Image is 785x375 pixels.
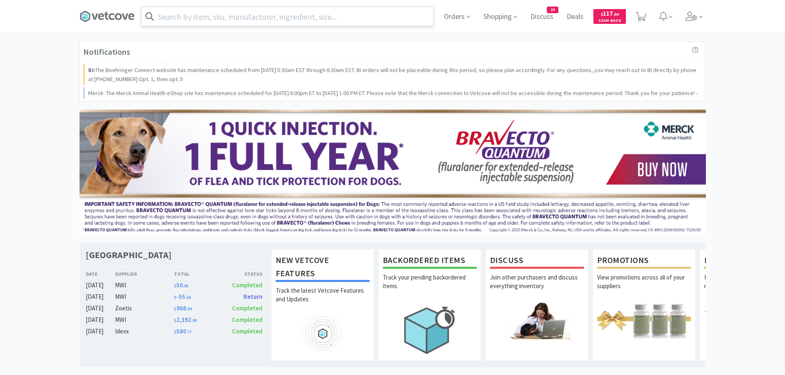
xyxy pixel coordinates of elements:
[83,45,130,58] h3: Notifications
[86,292,263,302] a: [DATE]MWI$-55.56Return
[115,315,174,325] div: MWI
[276,315,370,352] img: hero_feature_roadmap.png
[185,295,191,300] span: . 56
[80,109,706,235] img: 3ffb5edee65b4d9ab6d7b0afa510b01f.jpg
[601,9,619,17] span: 117
[276,254,370,282] h1: New Vetcove Features
[115,326,174,336] div: Idexx
[232,304,262,312] span: Completed
[232,281,262,289] span: Completed
[563,13,587,21] a: Deals
[86,326,115,336] div: [DATE]
[86,326,263,336] a: [DATE]Idexx$580.77Completed
[218,270,263,278] div: Status
[186,306,192,312] span: . 94
[86,315,263,325] a: [DATE]MWI$2,392.09Completed
[547,7,558,13] span: 24
[86,303,263,313] a: [DATE]Zoetis$968.94Completed
[174,270,218,278] div: Total
[115,280,174,290] div: MWI
[232,316,262,324] span: Completed
[174,329,176,335] span: $
[115,292,174,302] div: MWI
[115,303,174,313] div: Zoetis
[597,273,691,302] p: View promotions across all of your suppliers
[613,12,619,17] span: . 00
[597,302,691,339] img: hero_promotions.png
[174,304,192,312] span: 968
[191,318,197,323] span: . 09
[88,65,699,84] p: The Boehringer Connect website has maintenance scheduled from [DATE] 5:30am EST through 6:30am ES...
[598,19,621,24] span: Cash Back
[593,249,696,361] a: PromotionsView promotions across all of your suppliers
[88,89,698,98] p: Merck: The Merck Animal Health eShop site has maintenance scheduled for [DATE] 6:00pm ET to [DATE...
[244,293,262,300] span: Return
[88,66,95,74] strong: BI:
[174,318,176,323] span: $
[593,5,626,28] a: $117.00Cash Back
[86,249,171,261] h1: [GEOGRAPHIC_DATA]
[276,286,370,315] p: Track the latest Vetcove Features and Updates
[490,302,584,339] img: hero_discuss.png
[86,270,115,278] div: Date
[174,327,192,335] span: 580
[597,254,691,269] h1: Promotions
[115,270,174,278] div: Supplier
[174,293,191,300] span: -55
[174,316,197,324] span: 2,392
[527,13,557,21] a: Discuss24
[383,254,477,269] h1: Backordered Items
[378,249,481,361] a: Backordered ItemsTrack your pending backordered items
[490,273,584,302] p: Join other purchasers and discuss everything inventory
[141,7,434,26] input: Search by item, sku, manufacturer, ingredient, size...
[174,306,176,312] span: $
[183,283,188,289] span: . 86
[232,327,262,335] span: Completed
[86,280,263,290] a: [DATE]MWI$50.86Completed
[383,302,477,358] img: hero_backorders.png
[174,283,176,289] span: $
[186,329,192,335] span: . 77
[601,12,603,17] span: $
[490,254,584,269] h1: Discuss
[174,281,188,289] span: 50
[86,280,115,290] div: [DATE]
[271,249,374,361] a: New Vetcove FeaturesTrack the latest Vetcove Features and Updates
[485,249,588,361] a: DiscussJoin other purchasers and discuss everything inventory
[86,292,115,302] div: [DATE]
[383,273,477,302] p: Track your pending backordered items
[174,295,176,300] span: $
[86,303,115,313] div: [DATE]
[86,315,115,325] div: [DATE]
